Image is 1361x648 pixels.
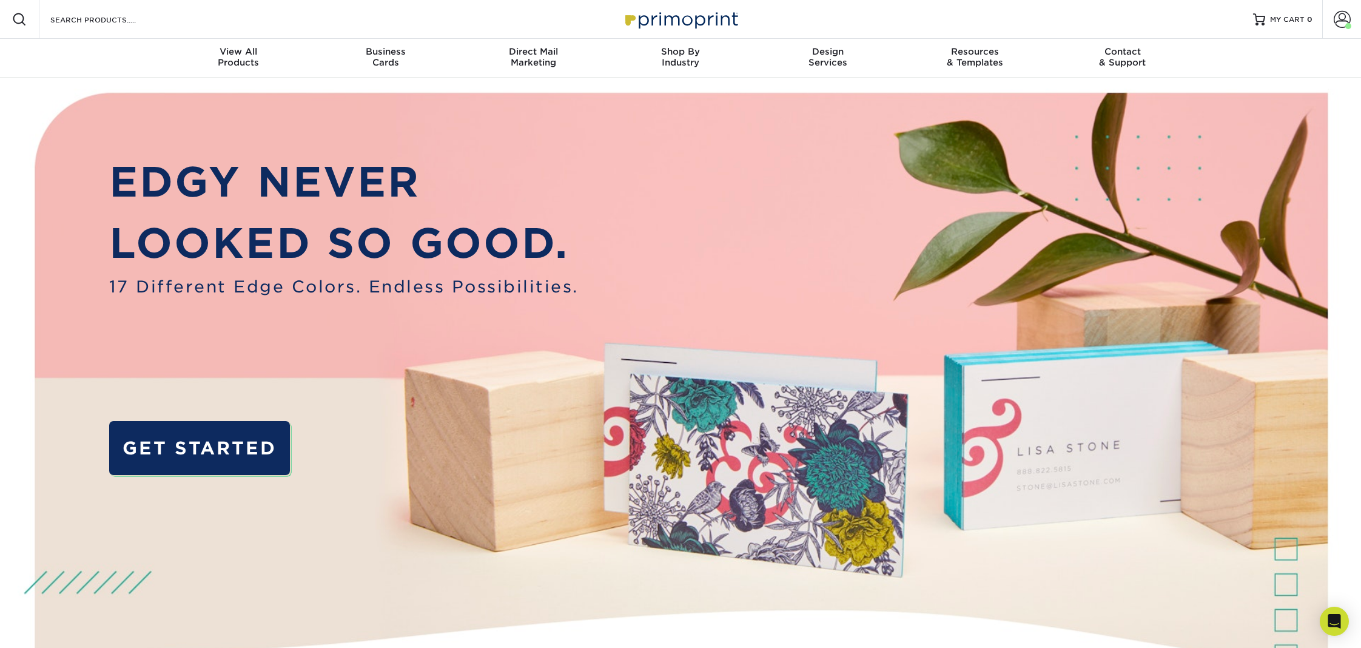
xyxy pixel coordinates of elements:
[49,12,167,27] input: SEARCH PRODUCTS.....
[109,213,579,274] p: LOOKED SO GOOD.
[109,421,291,475] a: GET STARTED
[754,46,901,68] div: Services
[1307,15,1312,24] span: 0
[754,39,901,78] a: DesignServices
[901,39,1049,78] a: Resources& Templates
[460,46,607,57] span: Direct Mail
[754,46,901,57] span: Design
[312,39,460,78] a: BusinessCards
[165,46,312,57] span: View All
[607,39,754,78] a: Shop ByIndustry
[460,46,607,68] div: Marketing
[109,152,579,213] p: EDGY NEVER
[312,46,460,68] div: Cards
[1320,607,1349,636] div: Open Intercom Messenger
[607,46,754,68] div: Industry
[1270,15,1305,25] span: MY CART
[1049,39,1196,78] a: Contact& Support
[460,39,607,78] a: Direct MailMarketing
[620,6,741,32] img: Primoprint
[109,274,579,299] span: 17 Different Edge Colors. Endless Possibilities.
[312,46,460,57] span: Business
[607,46,754,57] span: Shop By
[901,46,1049,57] span: Resources
[165,39,312,78] a: View AllProducts
[1049,46,1196,68] div: & Support
[1049,46,1196,57] span: Contact
[901,46,1049,68] div: & Templates
[165,46,312,68] div: Products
